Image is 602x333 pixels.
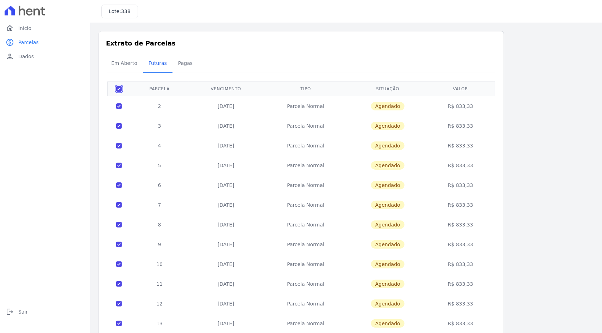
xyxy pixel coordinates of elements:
[3,21,87,35] a: homeInício
[189,195,263,215] td: [DATE]
[3,49,87,63] a: personDados
[18,53,34,60] span: Dados
[371,220,405,229] span: Agendado
[189,274,263,294] td: [DATE]
[18,25,31,32] span: Início
[427,294,494,314] td: R$ 833,33
[6,24,14,32] i: home
[371,299,405,308] span: Agendado
[371,102,405,110] span: Agendado
[427,215,494,235] td: R$ 833,33
[130,136,189,156] td: 4
[130,195,189,215] td: 7
[189,215,263,235] td: [DATE]
[371,280,405,288] span: Agendado
[263,294,348,314] td: Parcela Normal
[189,116,263,136] td: [DATE]
[189,175,263,195] td: [DATE]
[371,260,405,268] span: Agendado
[427,235,494,254] td: R$ 833,33
[18,39,39,46] span: Parcelas
[189,254,263,274] td: [DATE]
[18,308,28,315] span: Sair
[427,274,494,294] td: R$ 833,33
[6,52,14,61] i: person
[189,156,263,175] td: [DATE]
[106,38,497,48] h3: Extrato de Parcelas
[189,81,263,96] th: Vencimento
[130,116,189,136] td: 3
[263,195,348,215] td: Parcela Normal
[121,8,131,14] span: 338
[427,195,494,215] td: R$ 833,33
[263,235,348,254] td: Parcela Normal
[130,175,189,195] td: 6
[263,136,348,156] td: Parcela Normal
[427,175,494,195] td: R$ 833,33
[173,55,198,73] a: Pagas
[174,56,197,70] span: Pagas
[427,96,494,116] td: R$ 833,33
[427,116,494,136] td: R$ 833,33
[130,156,189,175] td: 5
[263,254,348,274] td: Parcela Normal
[130,235,189,254] td: 9
[189,235,263,254] td: [DATE]
[371,181,405,189] span: Agendado
[263,156,348,175] td: Parcela Normal
[427,156,494,175] td: R$ 833,33
[3,305,87,319] a: logoutSair
[371,122,405,130] span: Agendado
[427,136,494,156] td: R$ 833,33
[371,161,405,170] span: Agendado
[130,96,189,116] td: 2
[107,56,142,70] span: Em Aberto
[143,55,173,73] a: Futuras
[106,55,143,73] a: Em Aberto
[263,96,348,116] td: Parcela Normal
[348,81,427,96] th: Situação
[130,254,189,274] td: 10
[109,8,131,15] h3: Lote:
[263,81,348,96] th: Tipo
[189,294,263,314] td: [DATE]
[371,240,405,249] span: Agendado
[263,116,348,136] td: Parcela Normal
[3,35,87,49] a: paidParcelas
[427,254,494,274] td: R$ 833,33
[371,201,405,209] span: Agendado
[6,38,14,47] i: paid
[144,56,171,70] span: Futuras
[6,308,14,316] i: logout
[263,215,348,235] td: Parcela Normal
[189,96,263,116] td: [DATE]
[263,175,348,195] td: Parcela Normal
[263,274,348,294] td: Parcela Normal
[130,294,189,314] td: 12
[130,215,189,235] td: 8
[189,136,263,156] td: [DATE]
[130,81,189,96] th: Parcela
[371,319,405,328] span: Agendado
[371,141,405,150] span: Agendado
[427,81,494,96] th: Valor
[130,274,189,294] td: 11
